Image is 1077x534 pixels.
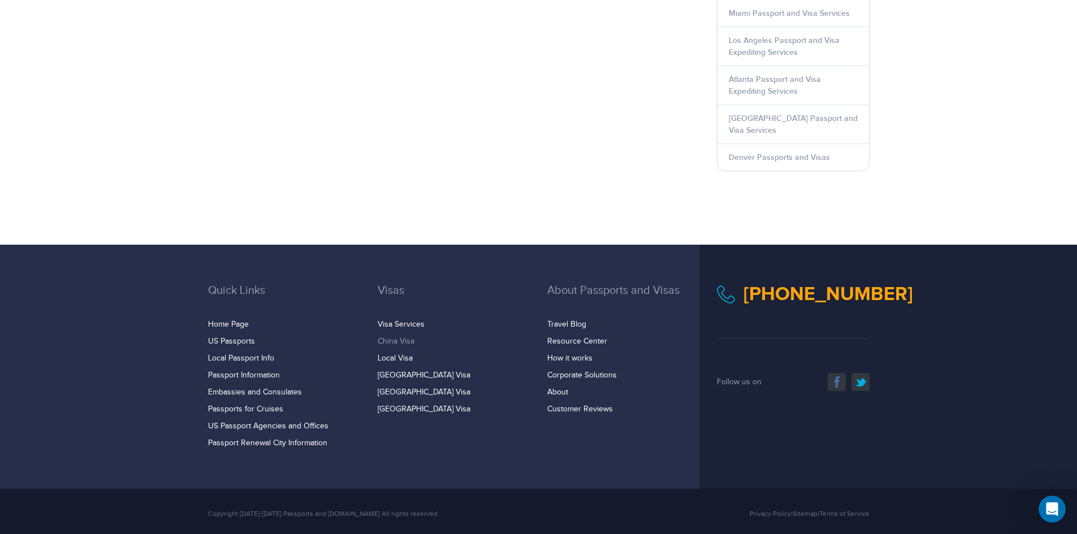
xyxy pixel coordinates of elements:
a: Terms of Service [819,510,870,518]
a: How it works [547,354,592,363]
a: Home Page [208,320,249,329]
a: Passports for Cruises [208,405,283,414]
a: Resource Center [547,337,607,346]
a: Passport Renewal City Information [208,439,327,448]
a: US Passports [208,337,255,346]
iframe: Intercom live chat [1039,496,1066,523]
a: Miami Passport and Visa Services [729,8,850,18]
a: Embassies and Consulates [208,388,302,397]
a: [GEOGRAPHIC_DATA] Visa [378,405,470,414]
a: [PHONE_NUMBER] [743,283,913,306]
a: [GEOGRAPHIC_DATA] Passport and Visa Services [729,114,858,135]
a: China Visa [378,337,414,346]
a: Corporate Solutions [547,371,617,380]
a: Los Angeles Passport and Visa Expediting Services [729,36,840,57]
a: US Passport Agencies and Offices [208,422,328,431]
a: Customer Reviews [547,405,613,414]
a: twitter [851,373,870,391]
a: Passport Information [208,371,280,380]
h3: About Passports and Visas [547,284,700,314]
h3: Visas [378,284,530,314]
a: Atlanta Passport and Visa Expediting Services [729,75,821,96]
a: Local Passport Info [208,354,274,363]
a: Privacy Policy [750,510,791,518]
a: Visa Services [378,320,425,329]
a: Travel Blog [547,320,586,329]
a: Sitemap [793,510,818,518]
a: Denver Passports and Visas [729,153,830,162]
h3: Quick Links [208,284,361,314]
div: Copyright [DATE]-[DATE] Passports and [DOMAIN_NAME] All rights reserved. [200,509,652,519]
a: Local Visa [378,354,413,363]
span: Follow us on [717,377,762,387]
a: About [547,388,568,397]
a: [GEOGRAPHIC_DATA] Visa [378,388,470,397]
a: [GEOGRAPHIC_DATA] Visa [378,371,470,380]
div: | | [652,509,878,519]
a: facebook [828,373,846,391]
